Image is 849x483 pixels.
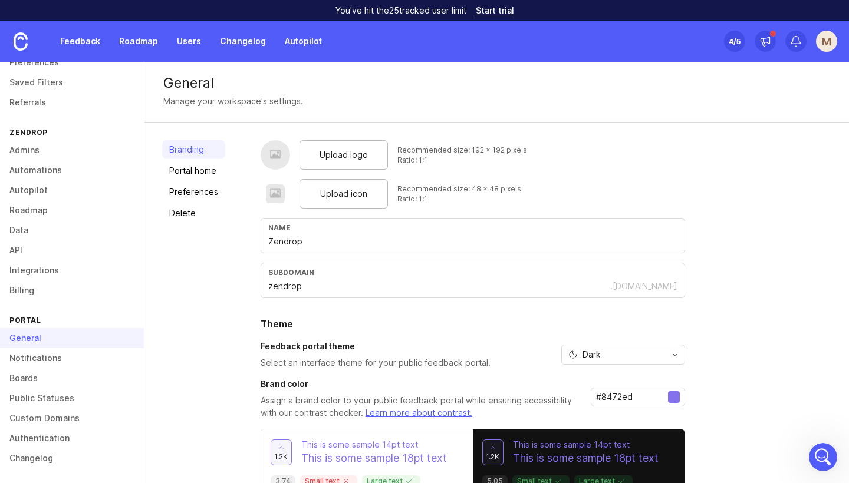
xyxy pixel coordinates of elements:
span: Upload logo [320,148,368,161]
p: You've hit the 25 tracked user limit [335,5,466,16]
div: Close [203,19,224,40]
svg: toggle icon [666,350,685,359]
svg: prefix icon Moon [568,350,578,359]
div: Ratio: 1:1 [397,194,521,204]
div: Admin roles [24,308,198,320]
div: Recommended size: 48 x 48 pixels [397,184,521,194]
a: Feedback [53,31,107,52]
p: This is some sample 14pt text [301,439,447,451]
div: Name [268,223,677,232]
span: 1.2k [274,452,288,462]
div: Autopilot [17,260,219,282]
div: Recent message [24,168,212,181]
h3: Brand color [261,378,581,390]
img: Profile image for Jacques [171,19,195,42]
div: Ratio: 1:1 [397,155,527,165]
div: 4 /5 [729,33,741,49]
button: Messages [78,368,157,415]
p: This is some sample 14pt text [513,439,659,451]
p: This is some sample 18pt text [513,451,659,466]
span: Home [26,397,52,405]
div: Manage your workspace's settings. [163,95,303,108]
div: toggle menu [561,345,685,365]
a: Branding [162,140,225,159]
div: Profile image for JacquesHelloCanny•1m ago [12,176,223,220]
a: Preferences [162,183,225,201]
button: Help [157,368,236,415]
div: Admin roles [17,303,219,325]
div: Salesforce integration [17,325,219,347]
p: Hi [PERSON_NAME]! 👋 [24,84,212,124]
div: Autopilot [24,264,198,277]
div: Salesforce integration [24,330,198,342]
div: Recommended size: 192 x 192 pixels [397,145,527,155]
div: • 1m ago [81,198,117,210]
div: Canny [52,198,78,210]
span: Messages [98,397,139,405]
a: Portal home [162,161,225,180]
a: Changelog [213,31,273,52]
a: Users [170,31,208,52]
span: 1.2k [486,452,499,462]
input: Subdomain [268,280,610,293]
h3: Feedback portal theme [261,340,491,352]
span: Help [187,397,206,405]
p: This is some sample 18pt text [301,451,447,466]
iframe: Intercom live chat [809,443,837,471]
p: Assign a brand color to your public feedback portal while ensuring accessibility with our contras... [261,395,581,419]
span: Upload icon [320,187,367,200]
a: Autopilot [278,31,329,52]
button: 1.2k [482,439,504,465]
div: Jira integration [24,286,198,299]
img: Profile image for Jacques [24,186,48,210]
div: General [163,76,830,90]
img: Canny Home [14,32,28,51]
button: 1.2k [271,439,292,465]
div: .[DOMAIN_NAME] [610,280,677,292]
p: How can we help? [24,124,212,144]
a: Start trial [476,6,514,15]
p: Select an interface theme for your public feedback portal. [261,357,491,369]
a: Roadmap [112,31,165,52]
div: Jira integration [17,282,219,303]
div: Recent messageProfile image for JacquesHelloCanny•1m ago [12,158,224,220]
span: Search for help [24,237,96,250]
h2: Theme [261,317,685,331]
a: Delete [162,204,225,223]
button: Search for help [17,231,219,255]
span: Dark [583,348,601,361]
button: 4/5 [724,31,745,52]
div: subdomain [268,268,677,277]
img: logo [24,22,38,41]
a: Learn more about contrast. [366,408,472,418]
span: Hello [52,187,74,196]
button: M [816,31,837,52]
